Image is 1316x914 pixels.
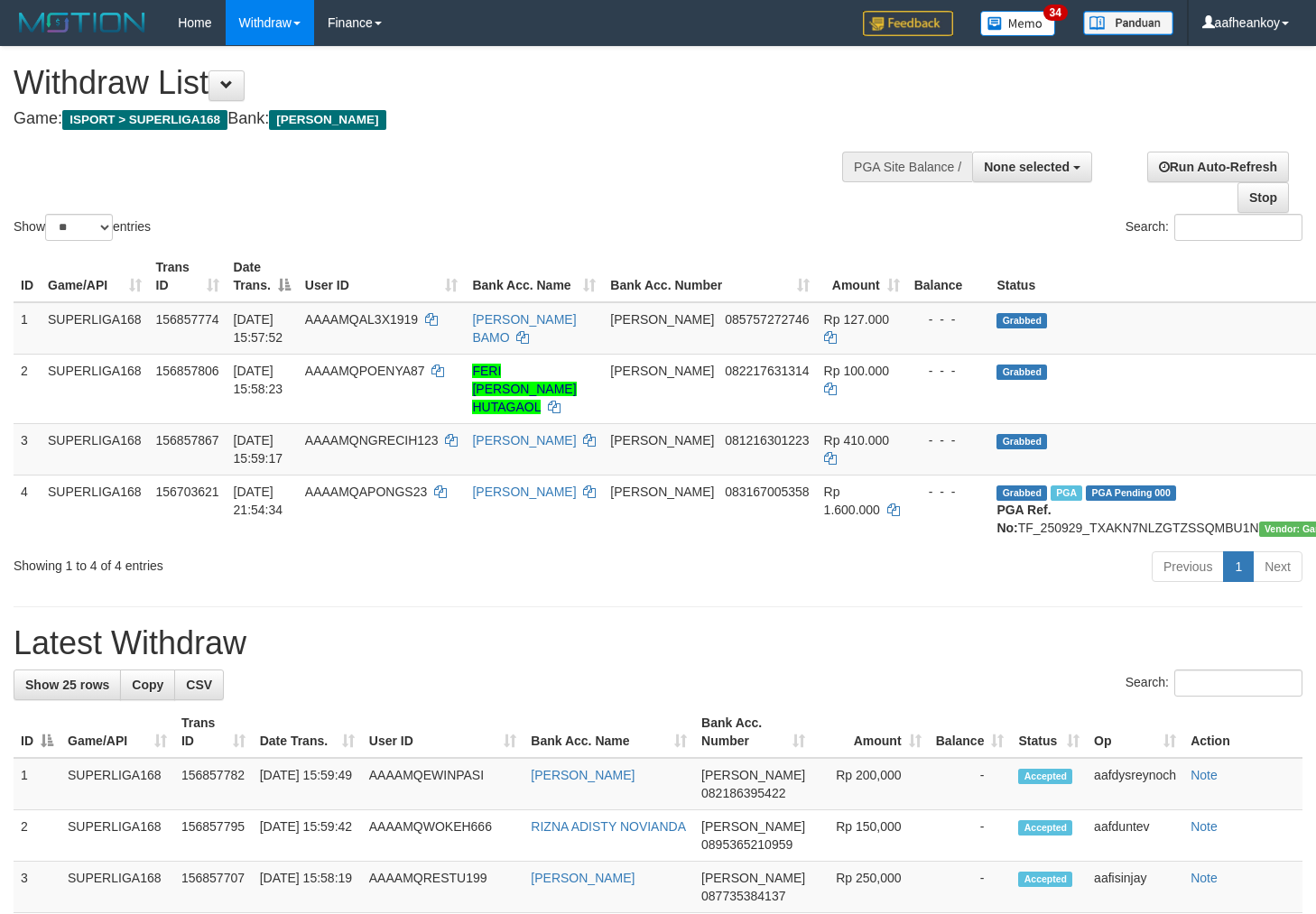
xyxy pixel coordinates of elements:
[14,625,1302,661] h1: Latest Withdraw
[1087,862,1183,913] td: aafisinjay
[41,423,149,475] td: SUPERLIGA168
[701,819,805,834] span: [PERSON_NAME]
[824,364,889,378] span: Rp 100.000
[701,837,792,852] span: Copy 0895365210959 to clipboard
[1191,768,1218,782] a: Note
[253,862,362,913] td: [DATE] 15:58:19
[907,251,990,302] th: Balance
[156,485,219,499] span: 156703621
[610,364,714,378] span: [PERSON_NAME]
[1018,769,1072,784] span: Accepted
[41,475,149,544] td: SUPERLIGA168
[156,312,219,327] span: 156857774
[914,431,983,449] div: - - -
[980,11,1056,36] img: Button%20Memo.svg
[812,706,928,758] th: Amount: activate to sort column ascending
[812,862,928,913] td: Rp 250,000
[186,678,212,692] span: CSV
[725,312,809,327] span: Copy 085757272746 to clipboard
[812,810,928,862] td: Rp 150,000
[984,160,1070,174] span: None selected
[41,354,149,423] td: SUPERLIGA168
[1191,819,1218,834] a: Note
[234,433,283,466] span: [DATE] 15:59:17
[14,549,535,575] div: Showing 1 to 4 of 4 entries
[1223,551,1254,582] a: 1
[60,862,174,913] td: SUPERLIGA168
[1018,820,1072,836] span: Accepted
[1011,706,1087,758] th: Status: activate to sort column ascending
[972,152,1092,182] button: None selected
[1126,214,1302,241] label: Search:
[234,312,283,345] span: [DATE] 15:57:52
[701,786,785,800] span: Copy 082186395422 to clipboard
[305,433,439,448] span: AAAAMQNGRECIH123
[531,871,635,885] a: [PERSON_NAME]
[929,810,1012,862] td: -
[14,475,41,544] td: 4
[132,678,163,692] span: Copy
[1174,214,1302,241] input: Search:
[269,110,385,130] span: [PERSON_NAME]
[929,862,1012,913] td: -
[174,810,253,862] td: 156857795
[842,152,972,182] div: PGA Site Balance /
[14,9,151,36] img: MOTION_logo.png
[996,313,1047,328] span: Grabbed
[60,758,174,810] td: SUPERLIGA168
[531,819,686,834] a: RIZNA ADISTY NOVIANDA
[14,706,60,758] th: ID: activate to sort column descending
[996,503,1051,535] b: PGA Ref. No:
[1018,872,1072,887] span: Accepted
[1253,551,1302,582] a: Next
[362,862,524,913] td: AAAAMQRESTU199
[929,706,1012,758] th: Balance: activate to sort column ascending
[1087,706,1183,758] th: Op: activate to sort column ascending
[174,758,253,810] td: 156857782
[305,312,418,327] span: AAAAMQAL3X1919
[817,251,907,302] th: Amount: activate to sort column ascending
[1237,182,1289,213] a: Stop
[1191,871,1218,885] a: Note
[863,11,953,36] img: Feedback.jpg
[472,433,576,448] a: [PERSON_NAME]
[1083,11,1173,35] img: panduan.png
[14,862,60,913] td: 3
[701,871,805,885] span: [PERSON_NAME]
[996,365,1047,380] span: Grabbed
[174,862,253,913] td: 156857707
[14,758,60,810] td: 1
[149,251,227,302] th: Trans ID: activate to sort column ascending
[694,706,812,758] th: Bank Acc. Number: activate to sort column ascending
[725,433,809,448] span: Copy 081216301223 to clipboard
[305,364,425,378] span: AAAAMQPOENYA87
[253,758,362,810] td: [DATE] 15:59:49
[25,678,109,692] span: Show 25 rows
[298,251,466,302] th: User ID: activate to sort column ascending
[610,433,714,448] span: [PERSON_NAME]
[701,768,805,782] span: [PERSON_NAME]
[1043,5,1068,21] span: 34
[472,485,576,499] a: [PERSON_NAME]
[1087,758,1183,810] td: aafdysreynoch
[725,364,809,378] span: Copy 082217631314 to clipboard
[610,312,714,327] span: [PERSON_NAME]
[41,302,149,355] td: SUPERLIGA168
[1174,669,1302,697] input: Search:
[472,364,576,414] a: FERI [PERSON_NAME] HUTAGAOL
[14,251,41,302] th: ID
[531,768,635,782] a: [PERSON_NAME]
[1051,485,1082,501] span: Marked by aafchhiseyha
[14,302,41,355] td: 1
[156,433,219,448] span: 156857867
[41,251,149,302] th: Game/API: activate to sort column ascending
[14,110,859,128] h4: Game: Bank:
[1087,810,1183,862] td: aafduntev
[253,810,362,862] td: [DATE] 15:59:42
[1147,152,1289,182] a: Run Auto-Refresh
[14,810,60,862] td: 2
[227,251,298,302] th: Date Trans.: activate to sort column descending
[996,434,1047,449] span: Grabbed
[14,65,859,101] h1: Withdraw List
[1086,485,1176,501] span: PGA Pending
